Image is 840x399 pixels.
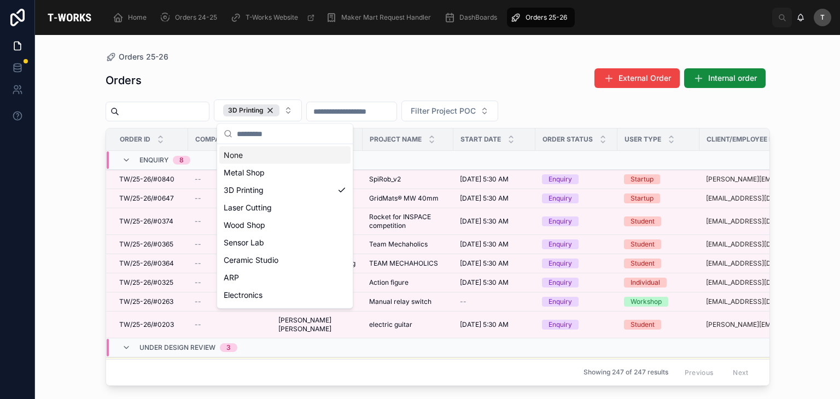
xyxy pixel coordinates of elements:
[195,278,265,287] a: --
[624,320,693,330] a: Student
[106,73,142,88] h1: Orders
[549,278,572,287] div: Enquiry
[195,217,201,226] span: --
[706,297,803,306] a: [EMAIL_ADDRESS][DOMAIN_NAME]
[195,259,265,268] a: --
[542,193,611,203] a: Enquiry
[706,278,803,287] a: [EMAIL_ADDRESS][DOMAIN_NAME]
[195,240,265,249] a: --
[195,175,265,184] a: --
[217,144,353,308] div: Suggestions
[369,240,447,249] a: Team Mechaholics
[706,240,803,249] a: [EMAIL_ADDRESS][DOMAIN_NAME]
[246,13,298,22] span: T-Works Website
[219,286,351,304] div: Electronics
[542,297,611,307] a: Enquiry
[119,51,168,62] span: Orders 25-26
[156,8,225,27] a: Orders 24-25
[411,105,476,116] span: Filter Project POC
[459,13,497,22] span: DashBoards
[219,164,351,181] div: Metal Shop
[542,239,611,249] a: Enquiry
[109,8,154,27] a: Home
[119,278,173,287] span: TW/25-26/#0325
[119,175,174,184] span: TW/25-26/#0840
[369,213,447,230] span: Rocket for INSPACE competition
[219,269,351,286] div: ARP
[631,278,660,287] div: Individual
[119,259,174,268] span: TW/25-26/#0364
[369,297,431,306] span: Manual relay switch
[119,320,182,329] a: TW/25-26/#0203
[120,135,150,144] span: Order ID
[549,297,572,307] div: Enquiry
[119,217,173,226] span: TW/25-26/#0374
[139,156,168,165] span: Enquiry
[460,297,466,306] span: --
[624,239,693,249] a: Student
[460,320,529,329] a: [DATE] 5:30 AM
[706,259,803,268] a: [EMAIL_ADDRESS][DOMAIN_NAME]
[119,297,182,306] a: TW/25-26/#0263
[706,175,803,184] a: [PERSON_NAME][EMAIL_ADDRESS][DOMAIN_NAME]
[119,320,174,329] span: TW/25-26/#0203
[369,175,401,184] span: SpiRob_v2
[119,240,182,249] a: TW/25-26/#0365
[369,240,428,249] span: Team Mechaholics
[214,99,302,121] button: Select Button
[460,240,529,249] a: [DATE] 5:30 AM
[631,320,655,330] div: Student
[706,194,803,203] a: [EMAIL_ADDRESS][DOMAIN_NAME]
[460,217,529,226] a: [DATE] 5:30 AM
[119,259,182,268] a: TW/25-26/#0364
[706,320,803,329] a: [PERSON_NAME][EMAIL_ADDRESS][PERSON_NAME][PERSON_NAME][DOMAIN_NAME]
[369,194,439,203] span: GridMats® MW 40mm
[542,259,611,268] a: Enquiry
[707,135,789,144] span: Client/Employee Email
[195,297,265,306] a: --
[369,259,438,268] span: TEAM MECHAHOLICS
[460,278,509,287] span: [DATE] 5:30 AM
[195,135,251,144] span: Company Name
[195,278,201,287] span: --
[549,193,572,203] div: Enquiry
[369,175,447,184] a: SpiRob_v2
[369,259,447,268] a: TEAM MECHAHOLICS
[223,104,279,116] button: Unselect I_3_D_PRINTING
[708,73,757,84] span: Internal order
[460,175,509,184] span: [DATE] 5:30 AM
[549,216,572,226] div: Enquiry
[104,5,772,30] div: scrollable content
[631,174,654,184] div: Startup
[631,297,662,307] div: Workshop
[119,194,174,203] span: TW/25-26/#0647
[119,217,182,226] a: TW/25-26/#0374
[369,278,447,287] a: Action figure
[227,8,320,27] a: T-Works Website
[542,174,611,184] a: Enquiry
[195,217,265,226] a: --
[369,320,412,329] span: electric guitar
[323,8,439,27] a: Maker Mart Request Handler
[624,259,693,268] a: Student
[507,8,575,27] a: Orders 25-26
[195,194,265,203] a: --
[219,199,351,216] div: Laser Cutting
[441,8,505,27] a: DashBoards
[460,240,509,249] span: [DATE] 5:30 AM
[219,304,351,321] div: Textile
[684,68,766,88] button: Internal order
[631,193,654,203] div: Startup
[195,194,201,203] span: --
[195,175,201,184] span: --
[278,316,356,333] a: [PERSON_NAME] [PERSON_NAME]
[624,297,693,307] a: Workshop
[460,135,501,144] span: Start Date
[119,240,173,249] span: TW/25-26/#0365
[526,13,567,22] span: Orders 25-26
